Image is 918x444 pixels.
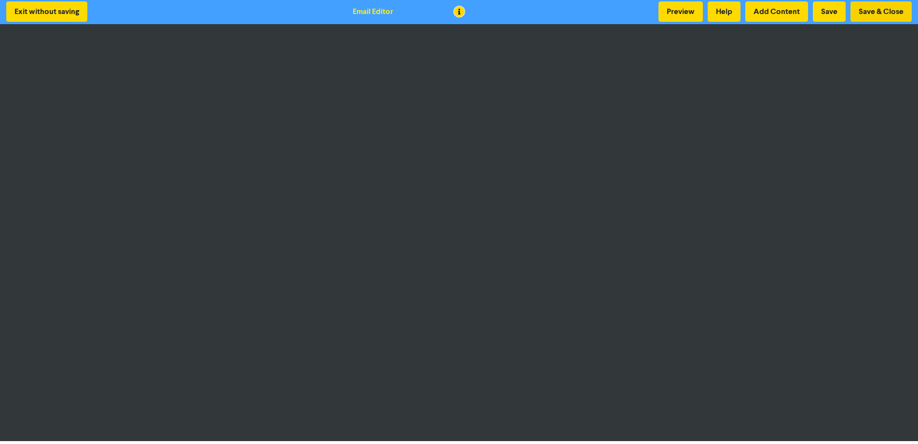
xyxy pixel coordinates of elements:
[658,1,703,22] button: Preview
[6,1,87,22] button: Exit without saving
[708,1,740,22] button: Help
[745,1,808,22] button: Add Content
[850,1,912,22] button: Save & Close
[353,6,393,17] div: Email Editor
[870,398,918,444] iframe: Chat Widget
[813,1,846,22] button: Save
